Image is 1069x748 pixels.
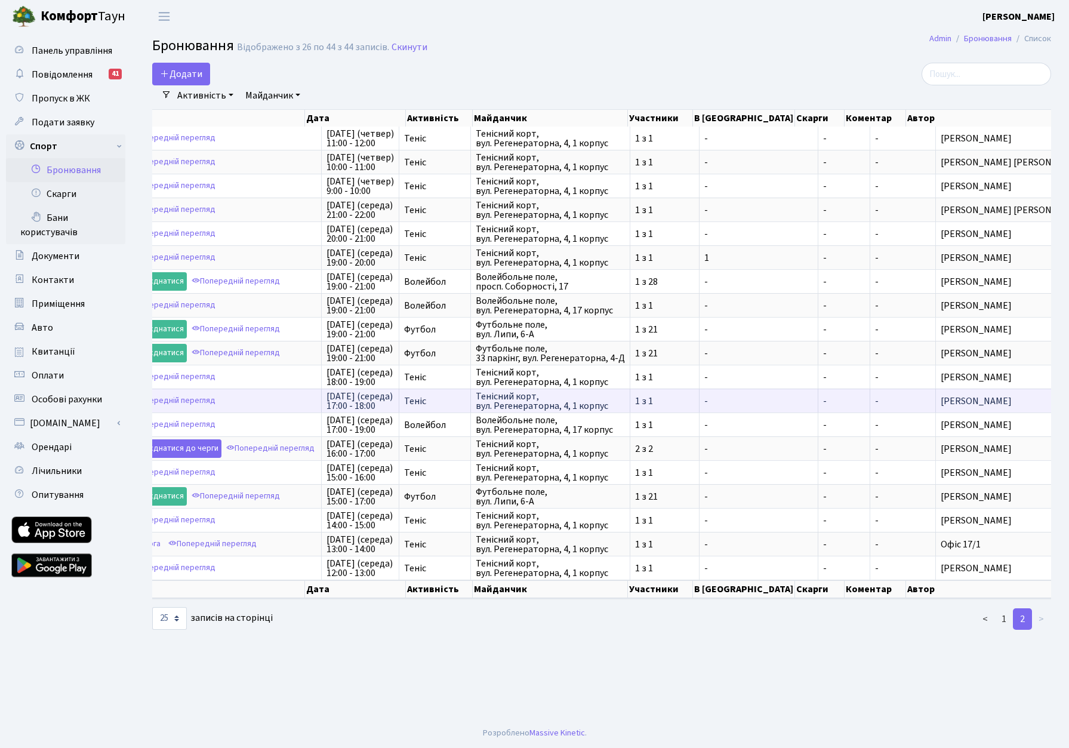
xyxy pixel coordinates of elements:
[165,535,260,553] a: Попередній перегляд
[875,514,879,527] span: -
[476,177,625,196] span: Тенісний корт, вул. Регенераторна, 4, 1 корпус
[326,535,394,554] span: [DATE] (середа) 13:00 - 14:00
[404,516,466,525] span: Теніс
[994,608,1013,630] a: 1
[149,7,179,26] button: Переключити навігацію
[404,158,466,167] span: Теніс
[124,415,218,434] a: Попередній перегляд
[476,320,625,339] span: Футбольне поле, вул. Липи, 6-А
[32,68,93,81] span: Повідомлення
[404,301,466,310] span: Волейбол
[172,85,238,106] a: Активність
[704,134,813,143] span: -
[635,301,694,310] span: 1 з 1
[6,110,125,134] a: Подати заявку
[823,516,865,525] span: -
[845,110,906,127] th: Коментар
[326,224,394,244] span: [DATE] (середа) 20:00 - 21:00
[6,63,125,87] a: Повідомлення41
[404,134,466,143] span: Теніс
[823,301,865,310] span: -
[404,349,466,358] span: Футбол
[823,181,865,191] span: -
[404,420,466,430] span: Волейбол
[326,177,394,196] span: [DATE] (четвер) 9:00 - 10:00
[704,420,813,430] span: -
[404,373,466,382] span: Теніс
[326,201,394,220] span: [DATE] (середа) 21:00 - 22:00
[6,87,125,110] a: Пропуск в ЖК
[124,487,187,506] a: Приєднатися
[635,134,694,143] span: 1 з 1
[635,444,694,454] span: 2 з 2
[875,299,879,312] span: -
[404,540,466,549] span: Теніс
[875,466,879,479] span: -
[152,35,234,56] span: Бронювання
[124,248,218,267] a: Попередній перегляд
[823,277,865,287] span: -
[529,727,585,739] a: Massive Kinetic
[476,153,625,172] span: Тенісний корт, вул. Регенераторна, 4, 1 корпус
[704,444,813,454] span: -
[12,5,36,29] img: logo.png
[628,110,693,127] th: Участники
[32,273,74,287] span: Контакти
[6,483,125,507] a: Опитування
[404,564,466,573] span: Теніс
[326,129,394,148] span: [DATE] (четвер) 11:00 - 12:00
[875,132,879,145] span: -
[32,92,90,105] span: Пропуск в ЖК
[122,110,305,127] th: Дії
[476,129,625,148] span: Тенісний корт, вул. Регенераторна, 4, 1 корпус
[6,387,125,411] a: Особові рахунки
[875,442,879,455] span: -
[635,564,694,573] span: 1 з 1
[473,580,628,598] th: Майданчик
[906,580,1062,598] th: Автор
[704,158,813,167] span: -
[6,340,125,364] a: Квитанції
[875,204,879,217] span: -
[404,492,466,501] span: Футбол
[404,444,466,454] span: Теніс
[875,156,879,169] span: -
[476,392,625,411] span: Тенісний корт, вул. Регенераторна, 4, 1 корпус
[704,396,813,406] span: -
[635,516,694,525] span: 1 з 1
[704,301,813,310] span: -
[476,368,625,387] span: Тенісний корт, вул. Регенераторна, 4, 1 корпус
[152,63,210,85] button: Додати
[124,368,218,386] a: Попередній перегляд
[704,349,813,358] span: -
[635,349,694,358] span: 1 з 21
[241,85,305,106] a: Майданчик
[476,344,625,363] span: Футбольне поле, 33 паркінг, вул. Регенераторна, 4-Д
[704,181,813,191] span: -
[929,32,951,45] a: Admin
[404,325,466,334] span: Футбол
[845,580,906,598] th: Коментар
[823,349,865,358] span: -
[476,201,625,220] span: Тенісний корт, вул. Регенераторна, 4, 1 корпус
[982,10,1055,23] b: [PERSON_NAME]
[189,344,283,362] a: Попередній перегляд
[1013,608,1032,630] a: 2
[326,463,394,482] span: [DATE] (середа) 15:00 - 16:00
[476,248,625,267] span: Тенісний корт, вул. Регенераторна, 4, 1 корпус
[911,26,1069,51] nav: breadcrumb
[875,180,879,193] span: -
[823,492,865,501] span: -
[392,42,427,53] a: Скинути
[704,540,813,549] span: -
[476,272,625,291] span: Волейбольне поле, просп. Соборності, 17
[124,439,221,458] a: Приєднатися до черги
[406,580,473,598] th: Активність
[476,439,625,458] span: Тенісний корт, вул. Регенераторна, 4, 1 корпус
[635,420,694,430] span: 1 з 1
[6,134,125,158] a: Спорт
[875,371,879,384] span: -
[922,63,1051,85] input: Пошук...
[823,420,865,430] span: -
[823,468,865,478] span: -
